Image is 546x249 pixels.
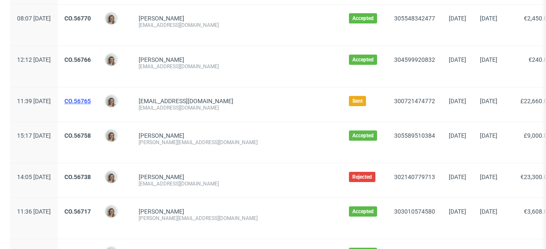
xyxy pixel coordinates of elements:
[139,174,184,180] a: [PERSON_NAME]
[139,208,184,215] a: [PERSON_NAME]
[17,98,51,104] span: 11:39 [DATE]
[105,95,117,107] img: Monika Poźniak
[449,208,466,215] span: [DATE]
[17,56,51,63] span: 12:12 [DATE]
[139,56,184,63] a: [PERSON_NAME]
[64,98,91,104] a: CO.56765
[139,63,335,70] div: [EMAIL_ADDRESS][DOMAIN_NAME]
[352,132,374,139] span: Accepted
[139,15,184,22] a: [PERSON_NAME]
[17,132,51,139] span: 15:17 [DATE]
[394,15,435,22] a: 305548342477
[17,15,51,22] span: 08:07 [DATE]
[139,215,335,222] div: [PERSON_NAME][EMAIL_ADDRESS][DOMAIN_NAME]
[480,208,497,215] span: [DATE]
[352,208,374,215] span: Accepted
[449,174,466,180] span: [DATE]
[17,208,51,215] span: 11:36 [DATE]
[480,15,497,22] span: [DATE]
[64,174,91,180] a: CO.56738
[17,174,51,180] span: 14:05 [DATE]
[480,132,497,139] span: [DATE]
[480,174,497,180] span: [DATE]
[480,98,497,104] span: [DATE]
[449,132,466,139] span: [DATE]
[64,15,91,22] a: CO.56770
[64,208,91,215] a: CO.56717
[64,132,91,139] a: CO.56758
[394,132,435,139] a: 305589510384
[105,12,117,24] img: Monika Poźniak
[139,22,335,29] div: [EMAIL_ADDRESS][DOMAIN_NAME]
[139,104,335,111] div: [EMAIL_ADDRESS][DOMAIN_NAME]
[394,56,435,63] a: 304599920832
[352,56,374,63] span: Accepted
[352,174,372,180] span: Rejected
[64,56,91,63] a: CO.56766
[139,139,335,146] div: [PERSON_NAME][EMAIL_ADDRESS][DOMAIN_NAME]
[449,98,466,104] span: [DATE]
[139,98,233,104] span: [EMAIL_ADDRESS][DOMAIN_NAME]
[139,132,184,139] a: [PERSON_NAME]
[449,56,466,63] span: [DATE]
[394,98,435,104] a: 300721474772
[394,174,435,180] a: 302140779713
[480,56,497,63] span: [DATE]
[105,130,117,142] img: Monika Poźniak
[105,54,117,66] img: Monika Poźniak
[105,171,117,183] img: Monika Poźniak
[449,15,466,22] span: [DATE]
[352,15,374,22] span: Accepted
[105,206,117,217] img: Monika Poźniak
[394,208,435,215] a: 303010574580
[139,180,335,187] div: [EMAIL_ADDRESS][DOMAIN_NAME]
[352,98,363,104] span: Sent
